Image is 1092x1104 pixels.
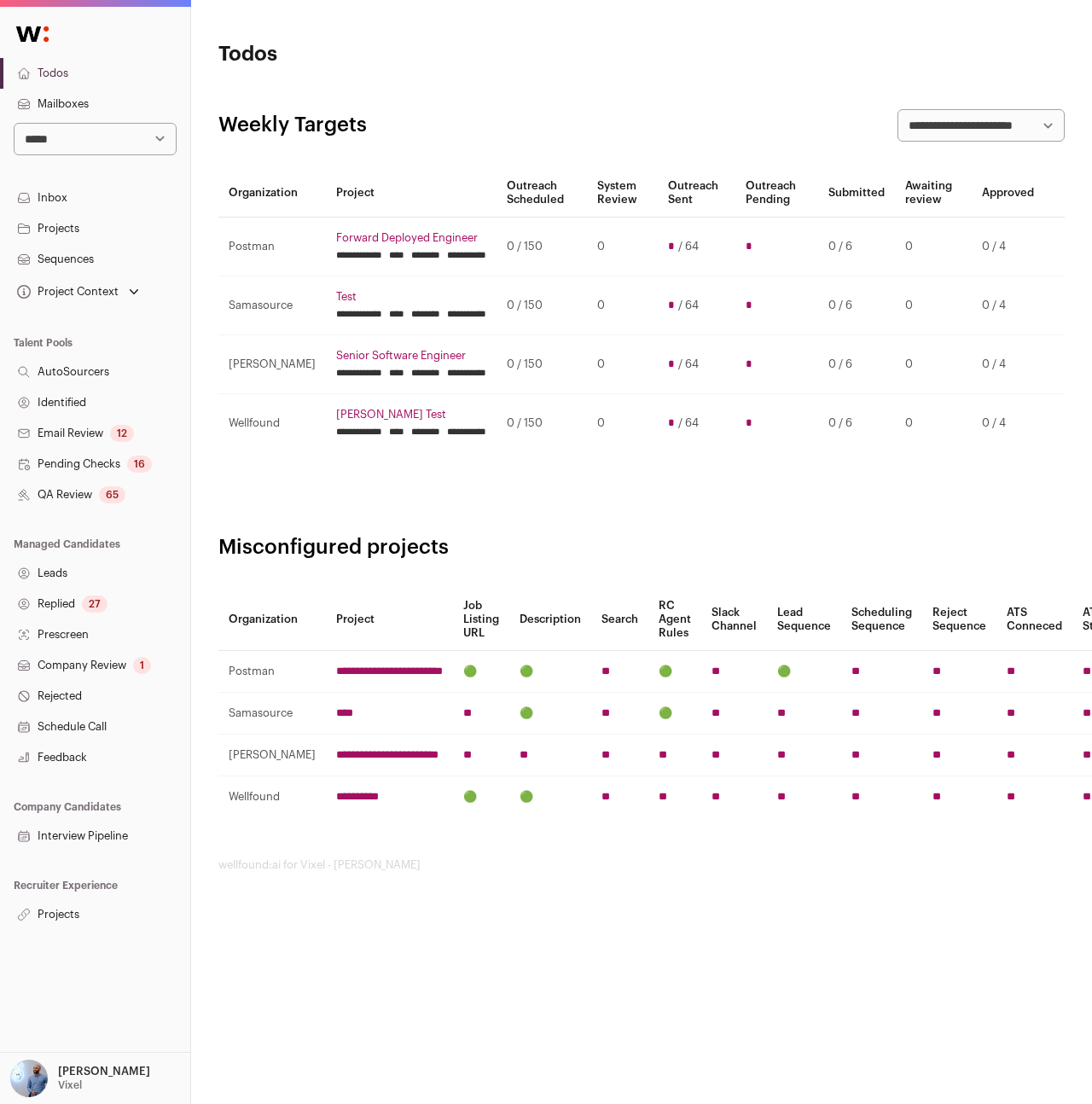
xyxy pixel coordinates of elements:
div: 12 [110,425,134,442]
img: Wellfound [7,17,58,51]
th: Project [326,169,497,218]
th: Outreach Sent [658,169,735,218]
td: Samasource [218,276,326,335]
td: Postman [218,218,326,276]
td: 0 / 4 [972,218,1044,276]
th: Organization [218,589,326,651]
div: 1 [133,657,151,674]
td: 0 / 6 [818,335,895,394]
td: 🟢 [648,693,701,735]
td: Wellfound [218,394,326,453]
span: / 64 [678,357,699,371]
th: Awaiting review [895,169,972,218]
td: 🟢 [648,651,701,693]
th: System Review [587,169,658,218]
th: Reject Sequence [922,589,996,651]
button: Open dropdown [14,280,142,304]
th: Lead Sequence [767,589,841,651]
td: 0 / 4 [972,394,1044,453]
a: [PERSON_NAME] Test [336,408,486,421]
th: Organization [218,169,326,218]
th: Slack Channel [701,589,767,651]
td: 0 / 150 [497,335,587,394]
td: 0 [895,394,972,453]
th: Project [326,589,453,651]
img: 97332-medium_jpg [10,1060,48,1097]
footer: wellfound:ai for Vixel - [PERSON_NAME] [218,858,1065,872]
p: [PERSON_NAME] [58,1065,150,1078]
div: Project Context [14,285,119,299]
td: 0 / 4 [972,276,1044,335]
th: RC Agent Rules [648,589,701,651]
td: 0 [587,335,658,394]
th: Description [509,589,591,651]
td: 0 [587,218,658,276]
td: 0 / 6 [818,276,895,335]
td: 0 / 4 [972,335,1044,394]
button: Open dropdown [7,1060,154,1097]
td: [PERSON_NAME] [218,735,326,776]
a: Test [336,290,486,304]
span: / 64 [678,299,699,312]
td: 0 / 6 [818,218,895,276]
td: Samasource [218,693,326,735]
td: 0 [587,394,658,453]
td: 0 / 150 [497,276,587,335]
th: Outreach Scheduled [497,169,587,218]
th: Submitted [818,169,895,218]
td: 🟢 [453,651,509,693]
a: Forward Deployed Engineer [336,231,486,245]
div: 16 [127,456,152,473]
h1: Todos [218,41,501,68]
th: Job Listing URL [453,589,509,651]
th: ATS Conneced [996,589,1072,651]
td: [PERSON_NAME] [218,335,326,394]
a: Senior Software Engineer [336,349,486,363]
td: 0 / 150 [497,394,587,453]
th: Approved [972,169,1044,218]
p: Vixel [58,1078,82,1092]
td: 🟢 [453,776,509,818]
td: 🟢 [509,693,591,735]
td: 0 / 6 [818,394,895,453]
td: 0 [895,218,972,276]
td: 🟢 [509,776,591,818]
td: 0 [895,276,972,335]
span: / 64 [678,240,699,253]
div: 27 [82,596,107,613]
th: Scheduling Sequence [841,589,922,651]
th: Search [591,589,648,651]
td: Postman [218,651,326,693]
td: 🟢 [767,651,841,693]
td: 🟢 [509,651,591,693]
div: 65 [99,486,125,503]
th: Outreach Pending [735,169,818,218]
span: / 64 [678,416,699,430]
td: 0 / 150 [497,218,587,276]
h2: Misconfigured projects [218,534,1065,561]
td: 0 [895,335,972,394]
td: 0 [587,276,658,335]
h2: Weekly Targets [218,112,367,139]
td: Wellfound [218,776,326,818]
